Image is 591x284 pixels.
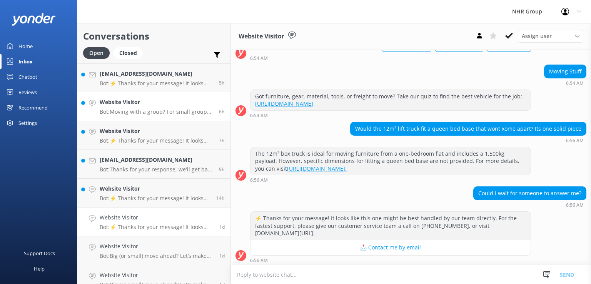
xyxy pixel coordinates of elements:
[18,38,33,54] div: Home
[250,113,531,118] div: Sep 14 2025 06:54am (UTC +12:00) Pacific/Auckland
[77,92,230,121] a: Website VisitorBot:Moving with a group? For small groups of 1–5 people, you can enquire about our...
[250,177,531,183] div: Sep 14 2025 06:56am (UTC +12:00) Pacific/Auckland
[474,187,586,200] div: Could I wait for someone to answer me?
[114,48,147,57] a: Closed
[77,121,230,150] a: Website VisitorBot:⚡ Thanks for your message! It looks like this one might be best handled by our...
[219,108,225,115] span: Sep 15 2025 01:12am (UTC +12:00) Pacific/Auckland
[100,166,213,173] p: Bot: Thanks for your response, we'll get back to you as soon as we can during opening hours.
[100,156,213,164] h4: [EMAIL_ADDRESS][DOMAIN_NAME]
[250,212,531,240] div: ⚡ Thanks for your message! It looks like this one might be best handled by our team directly. For...
[12,13,56,26] img: yonder-white-logo.png
[544,80,586,86] div: Sep 14 2025 06:54am (UTC +12:00) Pacific/Auckland
[100,252,214,259] p: Bot: Big (or small) move ahead? Let’s make sure you’ve got the right wheels. Take our quick quiz ...
[473,202,586,208] div: Sep 14 2025 06:56am (UTC +12:00) Pacific/Auckland
[219,252,225,259] span: Sep 14 2025 01:57am (UTC +12:00) Pacific/Auckland
[100,224,214,231] p: Bot: ⚡ Thanks for your message! It looks like this one might be best handled by our team directly...
[239,32,284,42] h3: Website Visitor
[219,166,225,173] span: Sep 14 2025 09:46pm (UTC +12:00) Pacific/Auckland
[566,138,584,143] strong: 6:56 AM
[250,240,531,255] button: 📩 Contact me by email
[77,236,230,265] a: Website VisitorBot:Big (or small) move ahead? Let’s make sure you’ve got the right wheels. Take o...
[77,63,230,92] a: [EMAIL_ADDRESS][DOMAIN_NAME]Bot:⚡ Thanks for your message! It looks like this one might be best h...
[100,98,213,106] h4: Website Visitor
[100,195,210,202] p: Bot: ⚡ Thanks for your message! It looks like this one might be best handled by our team directly...
[250,178,268,183] strong: 6:56 AM
[77,208,230,236] a: Website VisitorBot:⚡ Thanks for your message! It looks like this one might be best handled by our...
[219,224,225,230] span: Sep 14 2025 06:56am (UTC +12:00) Pacific/Auckland
[18,85,37,100] div: Reviews
[100,213,214,222] h4: Website Visitor
[18,115,37,131] div: Settings
[250,258,268,263] strong: 6:56 AM
[255,100,313,107] a: [URL][DOMAIN_NAME]
[100,108,213,115] p: Bot: Moving with a group? For small groups of 1–5 people, you can enquire about our cars and SUVs...
[250,257,531,263] div: Sep 14 2025 06:56am (UTC +12:00) Pacific/Auckland
[100,271,214,279] h4: Website Visitor
[83,29,225,43] h2: Conversations
[522,32,552,40] span: Assign user
[18,54,33,69] div: Inbox
[219,137,225,144] span: Sep 15 2025 12:01am (UTC +12:00) Pacific/Auckland
[100,242,214,251] h4: Website Visitor
[24,246,55,261] div: Support Docs
[250,113,268,118] strong: 6:54 AM
[250,55,531,61] div: Sep 14 2025 06:54am (UTC +12:00) Pacific/Auckland
[83,48,114,57] a: Open
[18,69,37,85] div: Chatbot
[100,127,213,135] h4: Website Visitor
[77,179,230,208] a: Website VisitorBot:⚡ Thanks for your message! It looks like this one might be best handled by our...
[518,30,583,42] div: Assign User
[544,65,586,78] div: Moving Stuff
[250,147,531,175] div: The 12m³ box truck is ideal for moving furniture from a one-bedroom flat and includes a 1,500kg p...
[114,47,143,59] div: Closed
[350,138,586,143] div: Sep 14 2025 06:56am (UTC +12:00) Pacific/Auckland
[566,203,584,208] strong: 6:56 AM
[83,47,110,59] div: Open
[566,81,584,86] strong: 6:54 AM
[351,122,586,135] div: Would the 12m³ lift truck fit a queen bed base that wont xome apart? Its one solid piece
[18,100,48,115] div: Recommend
[77,150,230,179] a: [EMAIL_ADDRESS][DOMAIN_NAME]Bot:Thanks for your response, we'll get back to you as soon as we can...
[287,165,347,172] a: [URL][DOMAIN_NAME].
[250,56,268,61] strong: 6:54 AM
[100,70,213,78] h4: [EMAIL_ADDRESS][DOMAIN_NAME]
[100,184,210,193] h4: Website Visitor
[219,80,225,86] span: Sep 15 2025 01:23am (UTC +12:00) Pacific/Auckland
[100,137,213,144] p: Bot: ⚡ Thanks for your message! It looks like this one might be best handled by our team directly...
[100,80,213,87] p: Bot: ⚡ Thanks for your message! It looks like this one might be best handled by our team directly...
[34,261,45,276] div: Help
[250,90,531,110] div: Got furniture, gear, material, tools, or freight to move? Take our quiz to find the best vehicle ...
[216,195,225,201] span: Sep 14 2025 05:12pm (UTC +12:00) Pacific/Auckland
